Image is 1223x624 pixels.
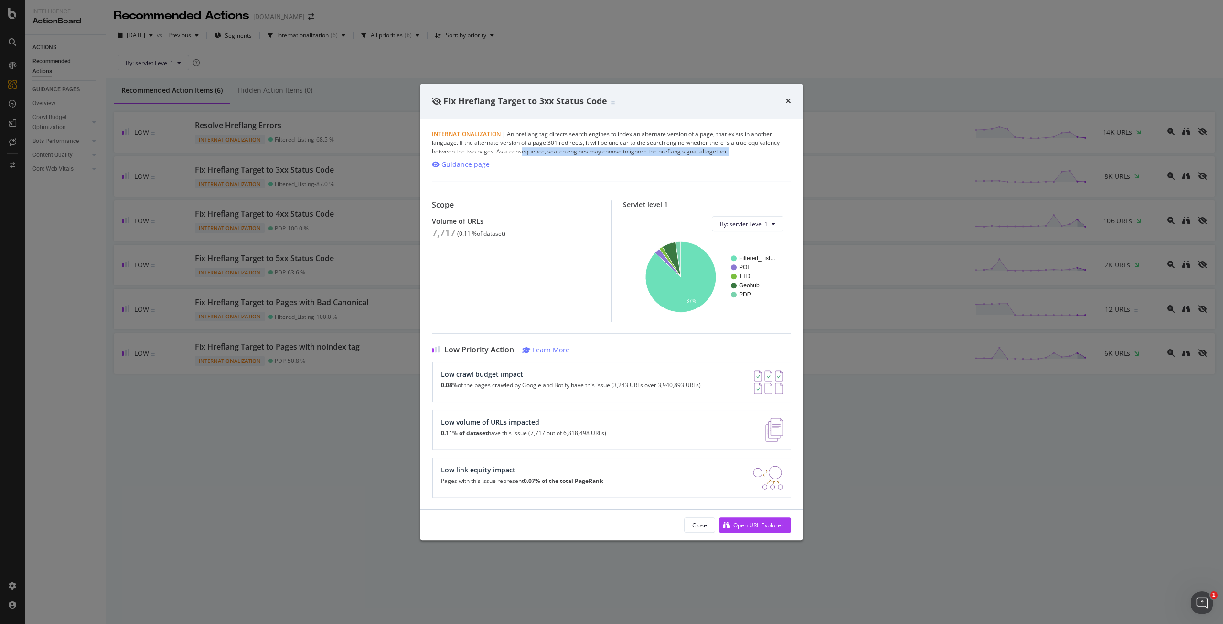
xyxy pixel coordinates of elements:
[753,466,783,490] img: DDxVyA23.png
[687,298,696,304] text: 87%
[533,345,569,354] div: Learn More
[739,274,751,280] text: TTD
[441,430,606,437] p: have this issue (7,717 out of 6,818,498 URLs)
[441,382,701,389] p: of the pages crawled by Google and Botify have this issue (3,243 URLs over 3,940,893 URLs)
[502,130,505,138] span: |
[719,517,791,533] button: Open URL Explorer
[524,477,603,485] strong: 0.07% of the total PageRank
[441,478,603,484] p: Pages with this issue represent
[692,521,707,529] div: Close
[441,429,488,437] strong: 0.11% of dataset
[765,418,783,442] img: e5DMFwAAAABJRU5ErkJggg==
[432,200,600,209] div: Scope
[611,101,615,104] img: Equal
[432,160,490,169] a: Guidance page
[432,98,441,105] div: eye-slash
[1191,591,1213,614] iframe: Intercom live chat
[432,217,600,225] div: Volume of URLs
[443,95,607,107] span: Fix Hreflang Target to 3xx Status Code
[623,200,791,208] div: Servlet level 1
[739,264,749,271] text: POI
[457,230,505,237] div: ( 0.11 % of dataset )
[522,345,569,354] a: Learn More
[785,95,791,108] div: times
[444,345,514,354] span: Low Priority Action
[712,216,783,231] button: By: servlet Level 1
[432,227,455,239] div: 7,717
[739,255,776,262] text: Filtered_List…
[754,370,783,394] img: AY0oso9MOvYAAAAASUVORK5CYII=
[441,466,603,474] div: Low link equity impact
[441,370,701,378] div: Low crawl budget impact
[441,160,490,169] div: Guidance page
[441,381,458,389] strong: 0.08%
[733,521,783,529] div: Open URL Explorer
[441,418,606,426] div: Low volume of URLs impacted
[420,84,803,541] div: modal
[631,239,783,314] svg: A chart.
[1210,591,1218,599] span: 1
[739,292,751,298] text: PDP
[720,220,768,228] span: By: servlet Level 1
[432,130,791,156] div: An hreflang tag directs search engines to index an alternate version of a page, that exists in an...
[432,130,501,138] span: Internationalization
[739,283,760,289] text: Geohub
[684,517,715,533] button: Close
